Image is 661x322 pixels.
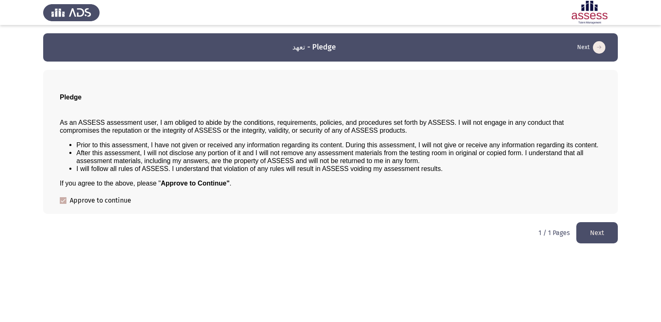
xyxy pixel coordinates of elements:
[76,165,443,172] span: I will follow all rules of ASSESS. I understand that violation of any rules will result in ASSESS...
[60,119,564,134] span: As an ASSESS assessment user, I am obliged to abide by the conditions, requirements, policies, an...
[60,180,231,187] span: If you agree to the above, please " .
[576,222,618,243] button: load next page
[43,1,100,24] img: Assess Talent Management logo
[161,180,230,187] b: Approve to Continue"
[539,229,570,237] p: 1 / 1 Pages
[76,141,599,149] span: Prior to this assessment, I have not given or received any information regarding its content. Dur...
[70,196,131,206] span: Approve to continue
[561,1,618,24] img: Assessment logo of ASSESS Employability - EBI
[60,94,81,101] span: Pledge
[575,41,608,54] button: load next page
[292,42,336,52] h3: تعهد - Pledge
[76,149,583,164] span: After this assessment, I will not disclose any portion of it and I will not remove any assessment...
